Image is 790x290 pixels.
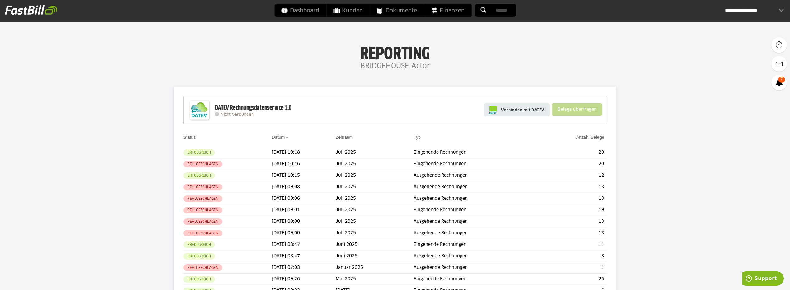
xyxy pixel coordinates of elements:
[537,262,607,274] td: 1
[272,193,336,204] td: [DATE] 09:06
[424,4,471,17] a: Finanzen
[272,250,336,262] td: [DATE] 08:47
[537,216,607,227] td: 13
[183,184,222,190] sl-badge: Fehlgeschlagen
[272,274,336,285] td: [DATE] 09:26
[414,170,537,181] td: Ausgehende Rechnungen
[183,195,222,202] sl-badge: Fehlgeschlagen
[336,170,414,181] td: Juli 2025
[183,161,222,167] sl-badge: Fehlgeschlagen
[187,98,212,123] img: DATEV-Datenservice Logo
[484,103,550,116] a: Verbinden mit DATEV
[414,147,537,158] td: Eingehende Rechnungen
[336,250,414,262] td: Juni 2025
[537,204,607,216] td: 19
[274,4,326,17] a: Dashboard
[183,276,215,283] sl-badge: Erfolgreich
[333,4,363,17] span: Kunden
[778,77,785,83] span: 7
[183,172,215,179] sl-badge: Erfolgreich
[537,250,607,262] td: 8
[183,218,222,225] sl-badge: Fehlgeschlagen
[414,250,537,262] td: Ausgehende Rechnungen
[370,4,424,17] a: Dokumente
[414,262,537,274] td: Ausgehende Rechnungen
[183,253,215,260] sl-badge: Erfolgreich
[215,104,291,112] div: DATEV Rechnungsdatenservice 1.0
[281,4,319,17] span: Dashboard
[537,181,607,193] td: 13
[414,135,421,140] a: Typ
[183,149,215,156] sl-badge: Erfolgreich
[537,274,607,285] td: 26
[286,137,290,138] img: sort_desc.gif
[414,193,537,204] td: Ausgehende Rechnungen
[576,135,604,140] a: Anzahl Belege
[489,106,497,114] img: pi-datev-logo-farbig-24.svg
[326,4,370,17] a: Kunden
[183,135,196,140] a: Status
[272,147,336,158] td: [DATE] 10:18
[414,239,537,250] td: Eingehende Rechnungen
[272,170,336,181] td: [DATE] 10:15
[771,75,787,90] a: 7
[336,135,353,140] a: Zeitraum
[336,147,414,158] td: Juli 2025
[336,216,414,227] td: Juli 2025
[272,239,336,250] td: [DATE] 08:47
[537,170,607,181] td: 12
[537,193,607,204] td: 13
[414,158,537,170] td: Eingehende Rechnungen
[272,216,336,227] td: [DATE] 09:00
[414,227,537,239] td: Ausgehende Rechnungen
[431,4,465,17] span: Finanzen
[272,158,336,170] td: [DATE] 10:16
[537,239,607,250] td: 11
[336,158,414,170] td: Juli 2025
[336,239,414,250] td: Juni 2025
[552,103,602,116] sl-button: Belege übertragen
[183,264,222,271] sl-badge: Fehlgeschlagen
[336,193,414,204] td: Juli 2025
[336,262,414,274] td: Januar 2025
[537,227,607,239] td: 13
[272,204,336,216] td: [DATE] 09:01
[272,227,336,239] td: [DATE] 09:00
[336,181,414,193] td: Juli 2025
[537,147,607,158] td: 20
[336,227,414,239] td: Juli 2025
[414,274,537,285] td: Eingehende Rechnungen
[501,107,544,113] span: Verbinden mit DATEV
[414,216,537,227] td: Ausgehende Rechnungen
[62,44,728,60] h1: Reporting
[414,181,537,193] td: Ausgehende Rechnungen
[272,262,336,274] td: [DATE] 07:03
[414,204,537,216] td: Eingehende Rechnungen
[336,204,414,216] td: Juli 2025
[537,158,607,170] td: 20
[377,4,417,17] span: Dokumente
[272,181,336,193] td: [DATE] 09:08
[336,274,414,285] td: Mai 2025
[220,113,254,117] span: Nicht verbunden
[183,207,222,213] sl-badge: Fehlgeschlagen
[272,135,285,140] a: Datum
[183,230,222,236] sl-badge: Fehlgeschlagen
[742,271,784,287] iframe: Öffnet ein Widget, in dem Sie weitere Informationen finden
[183,241,215,248] sl-badge: Erfolgreich
[5,5,57,15] img: fastbill_logo_white.png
